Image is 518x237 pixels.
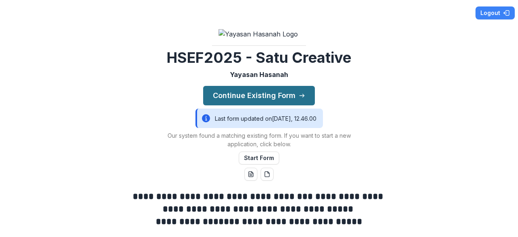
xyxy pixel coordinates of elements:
p: Yayasan Hasanah [230,70,288,79]
div: Last form updated on [DATE], 12.46.00 [195,109,323,128]
button: pdf-download [261,168,274,181]
img: Yayasan Hasanah Logo [219,29,299,39]
button: word-download [244,168,257,181]
button: Start Form [239,152,279,164]
h2: HSEF2025 - Satu Creative [167,49,351,66]
p: Our system found a matching existing form. If you want to start a new application, click below. [158,131,360,148]
button: Continue Existing Form [203,86,315,105]
button: Logout [476,6,515,19]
